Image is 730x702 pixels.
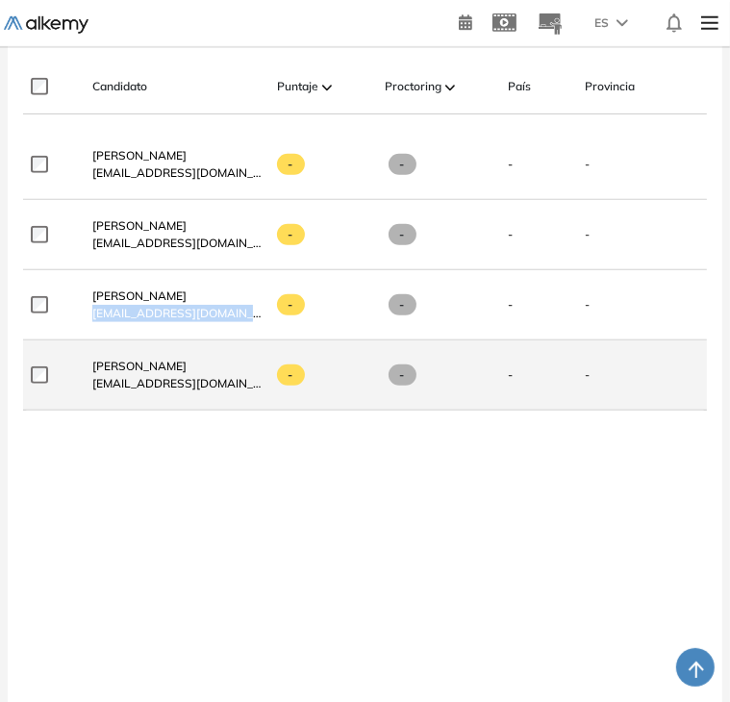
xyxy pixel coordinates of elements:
[92,78,147,95] span: Candidato
[277,224,305,245] span: -
[92,235,262,252] span: [EMAIL_ADDRESS][DOMAIN_NAME]
[389,224,416,245] span: -
[585,156,708,173] span: -
[508,296,513,313] span: -
[92,358,262,375] a: [PERSON_NAME]
[277,78,318,95] span: Puntaje
[92,375,262,392] span: [EMAIL_ADDRESS][DOMAIN_NAME]
[92,288,187,303] span: [PERSON_NAME]
[92,288,262,305] a: [PERSON_NAME]
[585,226,708,243] span: -
[445,85,455,90] img: [missing "en.ARROW_ALT" translation]
[277,364,305,386] span: -
[594,14,609,32] span: ES
[693,4,726,42] img: Menu
[617,19,628,27] img: arrow
[585,366,708,384] span: -
[277,294,305,315] span: -
[385,78,441,95] span: Proctoring
[389,154,416,175] span: -
[92,305,262,322] span: [EMAIL_ADDRESS][DOMAIN_NAME]
[508,366,513,384] span: -
[92,359,187,373] span: [PERSON_NAME]
[585,296,708,313] span: -
[4,16,88,34] img: Logo
[92,164,262,182] span: [EMAIL_ADDRESS][DOMAIN_NAME]
[389,364,416,386] span: -
[92,147,262,164] a: [PERSON_NAME]
[322,85,332,90] img: [missing "en.ARROW_ALT" translation]
[92,217,262,235] a: [PERSON_NAME]
[389,294,416,315] span: -
[508,156,513,173] span: -
[585,78,635,95] span: Provincia
[508,78,531,95] span: País
[277,154,305,175] span: -
[92,218,187,233] span: [PERSON_NAME]
[508,226,513,243] span: -
[92,148,187,163] span: [PERSON_NAME]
